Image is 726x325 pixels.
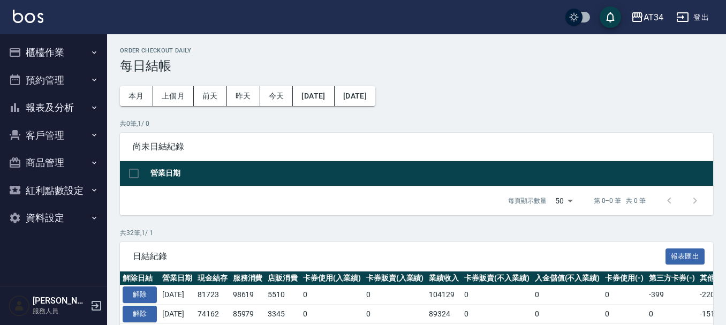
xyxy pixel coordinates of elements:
th: 卡券販賣(不入業績) [462,271,532,285]
td: 0 [364,305,427,324]
p: 服務人員 [33,306,87,316]
div: 50 [551,186,577,215]
button: 昨天 [227,86,260,106]
button: 櫃檯作業 [4,39,103,66]
div: AT34 [644,11,663,24]
td: 74162 [195,305,230,324]
button: 解除 [123,286,157,303]
button: [DATE] [335,86,375,106]
h5: [PERSON_NAME] [33,296,87,306]
button: 登出 [672,7,713,27]
button: [DATE] [293,86,334,106]
td: 98619 [230,285,266,305]
th: 服務消費 [230,271,266,285]
th: 店販消費 [265,271,300,285]
td: 0 [300,285,364,305]
td: 0 [300,305,364,324]
td: 0 [462,285,532,305]
img: Person [9,295,30,316]
p: 第 0–0 筆 共 0 筆 [594,196,646,206]
button: 客戶管理 [4,122,103,149]
button: AT34 [626,6,668,28]
h2: Order checkout daily [120,47,713,54]
p: 共 32 筆, 1 / 1 [120,228,713,238]
button: 前天 [194,86,227,106]
td: 85979 [230,305,266,324]
button: 報表及分析 [4,94,103,122]
td: [DATE] [160,285,195,305]
button: 上個月 [153,86,194,106]
span: 日結紀錄 [133,251,666,262]
button: 今天 [260,86,293,106]
td: 0 [462,305,532,324]
td: 0 [364,285,427,305]
button: 本月 [120,86,153,106]
th: 營業日期 [148,161,713,186]
th: 營業日期 [160,271,195,285]
td: 81723 [195,285,230,305]
th: 業績收入 [426,271,462,285]
th: 卡券使用(入業績) [300,271,364,285]
img: Logo [13,10,43,23]
button: 解除 [123,306,157,322]
th: 解除日結 [120,271,160,285]
button: 資料設定 [4,204,103,232]
span: 尚未日結紀錄 [133,141,700,152]
td: 5510 [265,285,300,305]
button: 商品管理 [4,149,103,177]
td: [DATE] [160,305,195,324]
th: 卡券販賣(入業績) [364,271,427,285]
td: 89324 [426,305,462,324]
td: 3345 [265,305,300,324]
th: 現金結存 [195,271,230,285]
p: 共 0 筆, 1 / 0 [120,119,713,129]
button: 紅利點數設定 [4,177,103,205]
h3: 每日結帳 [120,58,713,73]
td: 104129 [426,285,462,305]
button: save [600,6,621,28]
p: 每頁顯示數量 [508,196,547,206]
button: 預約管理 [4,66,103,94]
